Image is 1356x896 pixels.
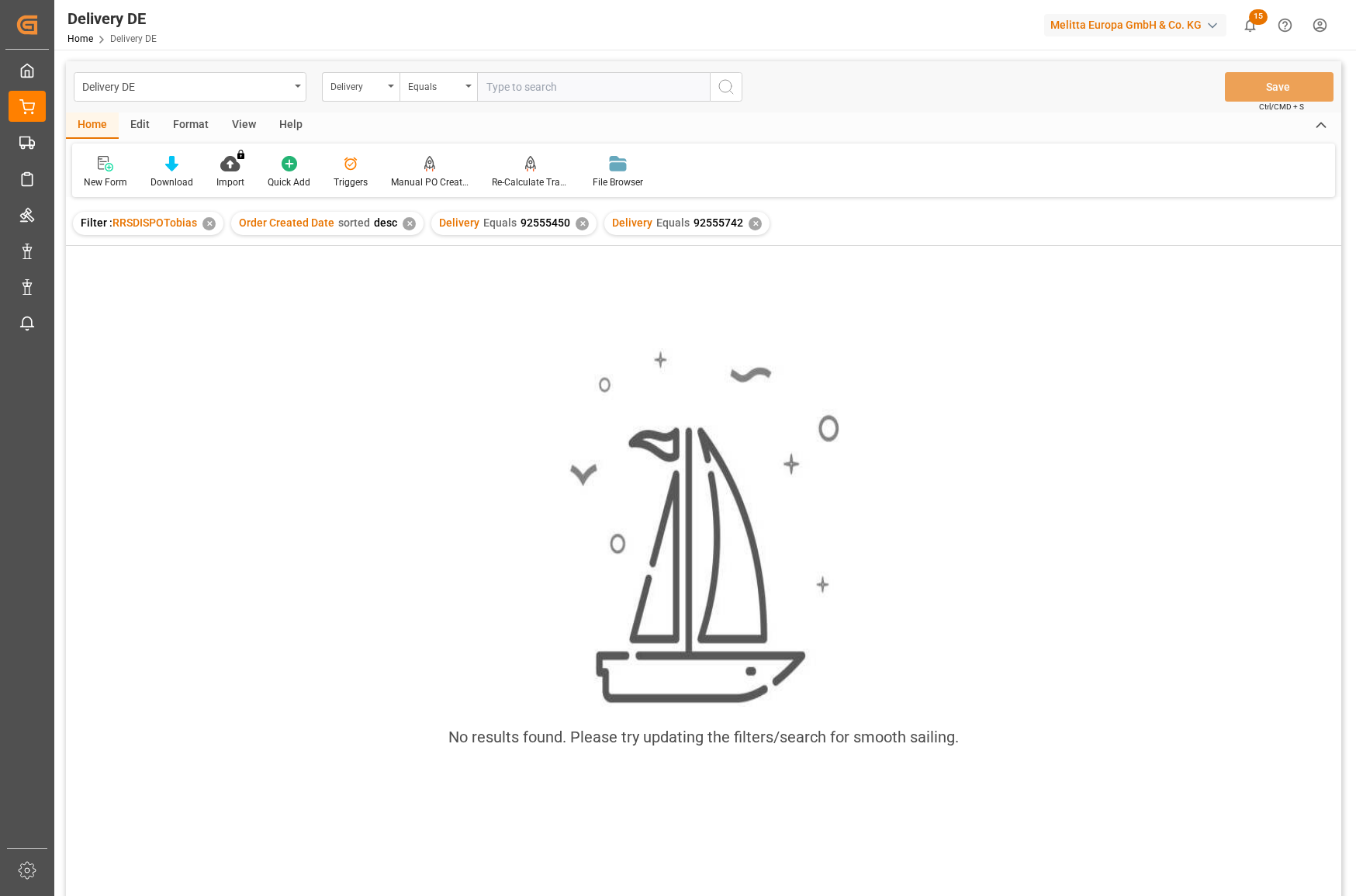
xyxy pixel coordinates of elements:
div: No results found. Please try updating the filters/search for smooth sailing. [448,725,959,749]
a: Home [67,33,93,44]
button: open menu [400,72,477,102]
button: search button [710,72,742,102]
div: ✕ [403,217,416,230]
button: open menu [322,72,400,102]
span: Equals [483,216,517,229]
div: Triggers [334,175,368,189]
button: Help Center [1268,8,1302,43]
div: Format [161,112,220,139]
span: desc [374,216,397,229]
span: Ctrl/CMD + S [1259,101,1304,112]
span: 92555742 [694,216,743,229]
div: ✕ [202,217,216,230]
span: Filter : [81,216,112,229]
span: sorted [338,216,370,229]
input: Type to search [477,72,710,102]
div: New Form [84,175,127,189]
button: open menu [74,72,306,102]
div: Home [66,112,119,139]
div: File Browser [593,175,643,189]
span: 92555450 [521,216,570,229]
div: Delivery DE [82,76,289,95]
div: Manual PO Creation [391,175,469,189]
span: Delivery [439,216,479,229]
div: ✕ [576,217,589,230]
div: Quick Add [268,175,310,189]
div: Download [150,175,193,189]
div: View [220,112,268,139]
div: Delivery DE [67,7,157,30]
div: Re-Calculate Transport Costs [492,175,569,189]
div: Equals [408,76,461,94]
span: Delivery [612,216,652,229]
div: Melitta Europa GmbH & Co. KG [1044,14,1226,36]
div: ✕ [749,217,762,230]
span: Order Created Date [239,216,334,229]
span: RRSDISPOTobias [112,216,197,229]
div: Edit [119,112,161,139]
button: Save [1225,72,1334,102]
img: smooth_sailing.jpeg [568,348,839,707]
div: Delivery [330,76,383,94]
button: show 15 new notifications [1233,8,1268,43]
span: 15 [1249,9,1268,25]
button: Melitta Europa GmbH & Co. KG [1044,10,1233,40]
div: Help [268,112,314,139]
span: Equals [656,216,690,229]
